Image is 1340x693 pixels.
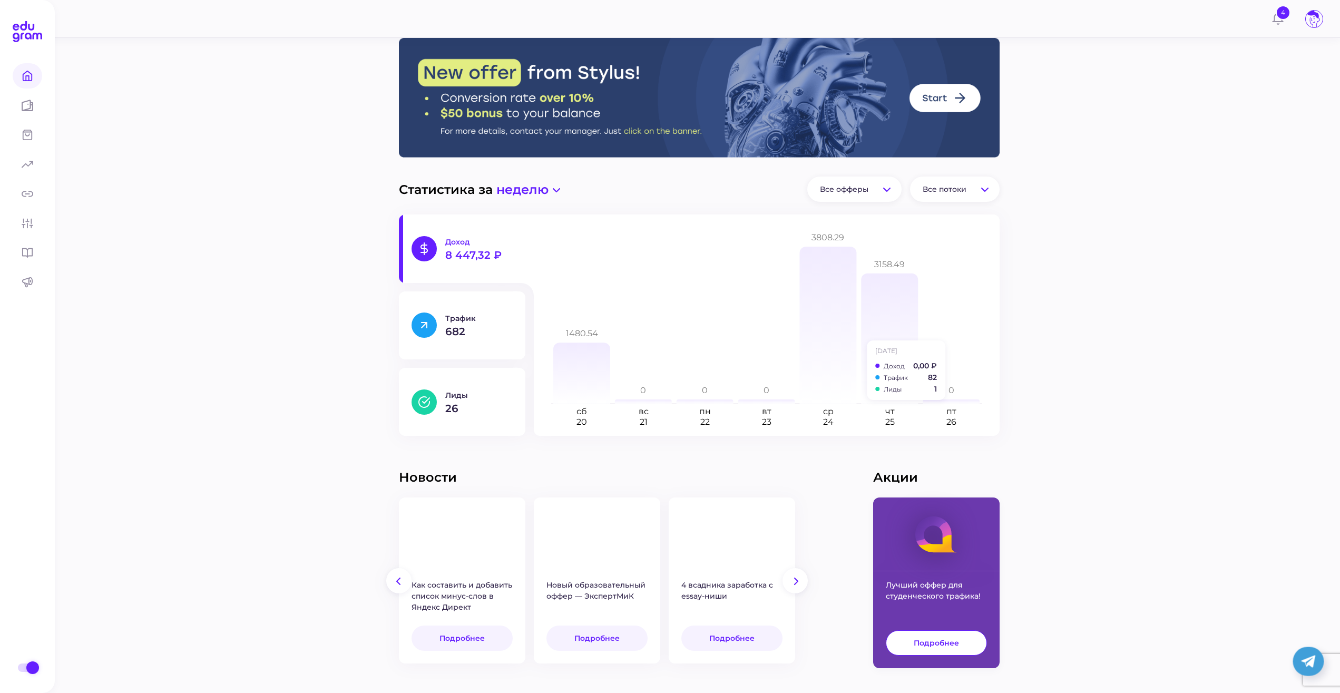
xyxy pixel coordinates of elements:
tspan: 0 [764,385,769,395]
p: Лучший оффер для студенческого трафика! [873,571,1000,630]
tspan: 0 [948,385,954,395]
p: Трафик [445,314,513,323]
span: Подробнее [914,638,959,648]
text: вс [638,406,648,416]
text: пт [946,406,956,416]
div: Статистика за [399,177,1000,202]
a: Подробнее [546,626,648,651]
div: Акции [873,470,1000,485]
p: 8 447,32 ₽ [445,250,513,260]
text: вт [762,406,771,416]
tspan: 3808.29 [811,232,844,242]
p: Лиды [445,391,513,400]
p: 682 [445,326,513,337]
div: Новый образовательный оффер — ЭкспертМиК [534,571,660,626]
span: 4 [1276,5,1290,20]
text: чт [885,406,894,416]
div: Новости [399,470,873,485]
text: 26 [946,417,956,427]
text: 22 [700,417,710,427]
button: Лиды26 [399,368,525,436]
tspan: 1480.54 [565,328,598,338]
text: сб [576,406,587,416]
tspan: 3158.49 [874,259,905,269]
text: ср [823,406,833,416]
a: Подробнее [412,626,513,651]
img: Stylus Banner [399,38,1000,158]
p: Доход [445,237,513,247]
tspan: 0 [702,385,708,395]
text: пн [699,406,711,416]
span: неделю [496,182,549,197]
a: Подробнее [886,630,987,656]
span: Все потоки [923,184,966,194]
span: Все офферы [820,184,868,194]
button: 4 [1267,8,1288,30]
text: 25 [885,417,894,427]
div: 4 всадника заработка с essay-ниши [669,571,795,626]
span: Подробнее [574,633,620,643]
button: Доход8 447,32 ₽ [399,214,525,282]
p: 26 [445,403,513,414]
text: 23 [762,417,771,427]
button: Трафик682 [399,291,525,359]
div: Как составить и добавить список минус-слов в Яндекс Директ [399,571,525,626]
tspan: 0 [640,385,646,395]
text: 24 [823,417,833,427]
text: 21 [639,417,647,427]
span: Подробнее [709,633,755,643]
text: 20 [576,417,587,427]
span: Подробнее [439,633,485,643]
a: Подробнее [681,626,783,651]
